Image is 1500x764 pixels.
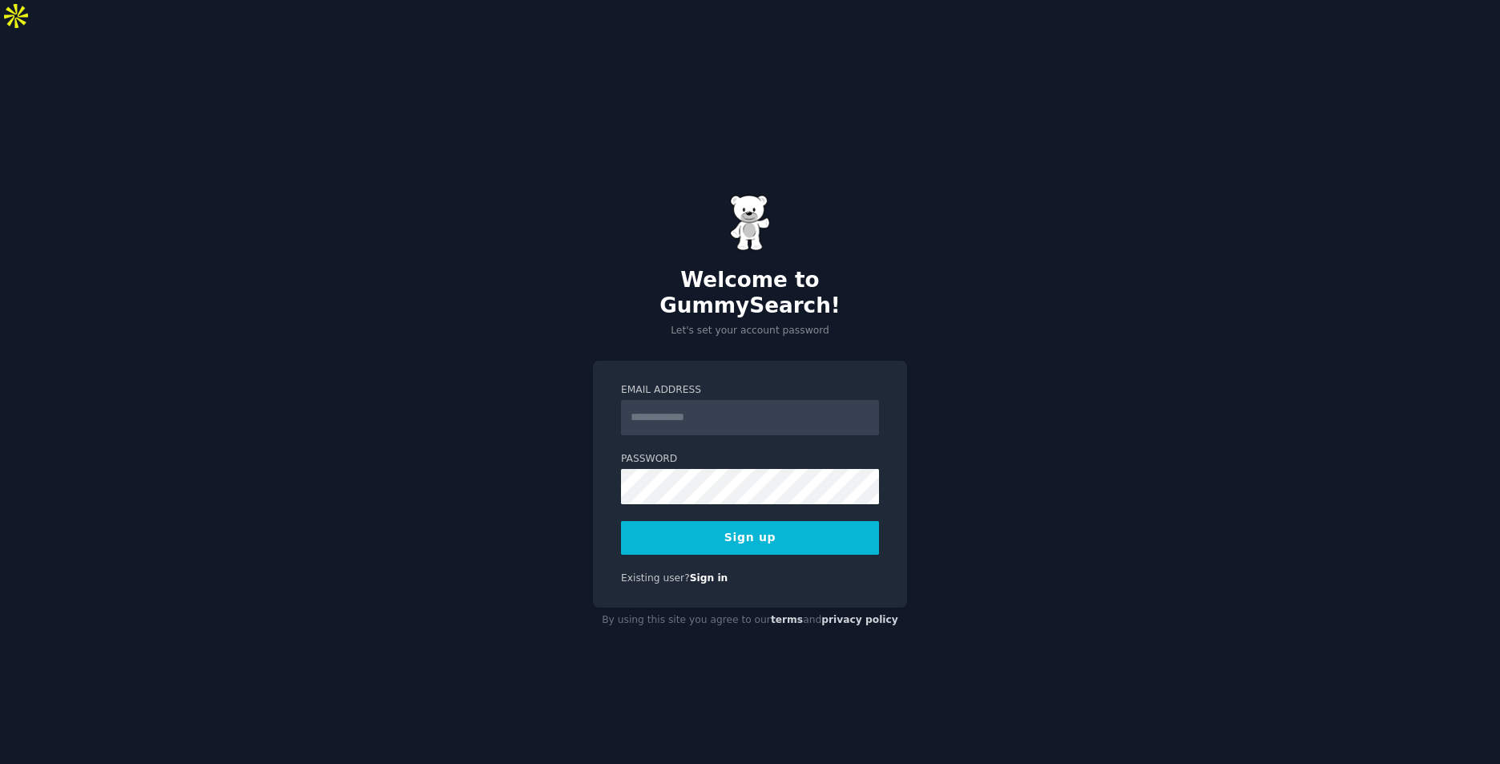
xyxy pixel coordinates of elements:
[621,521,879,555] button: Sign up
[621,572,690,584] span: Existing user?
[821,614,898,625] a: privacy policy
[690,572,728,584] a: Sign in
[593,608,907,633] div: By using this site you agree to our and
[771,614,803,625] a: terms
[621,383,879,398] label: Email Address
[593,324,907,338] p: Let's set your account password
[621,452,879,467] label: Password
[730,195,770,251] img: Gummy Bear
[593,268,907,318] h2: Welcome to GummySearch!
